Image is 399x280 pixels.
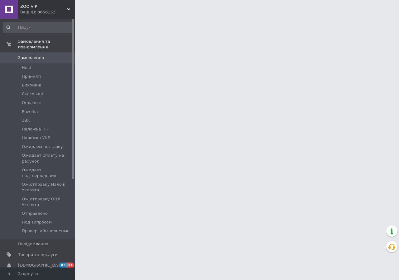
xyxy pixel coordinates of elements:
[3,22,74,33] input: Пошук
[22,82,41,88] span: Виконані
[22,126,48,132] span: Наложка НП
[66,263,74,268] span: 83
[22,65,31,71] span: Нові
[22,100,41,106] span: Оплачені
[22,91,43,97] span: Скасовані
[22,118,30,123] span: ЗВК
[20,9,75,15] div: Ваш ID: 3656153
[22,153,73,164] span: Ожидает оплату на рахунок
[22,135,50,141] span: Наложка УКР
[22,109,38,115] span: Rozetka
[18,241,48,247] span: Повідомлення
[59,263,66,268] span: 43
[22,219,52,225] span: Под вопросом
[22,144,63,150] span: Ожидаем поставку
[22,228,70,234] span: ПроверкаВыполненые
[22,196,73,208] span: Ож.отправку ОПЛ Укпочта
[18,39,75,50] span: Замовлення та повідомлення
[22,211,48,216] span: Отправлено
[22,167,73,179] span: Ожидает подтверждения
[18,263,64,268] span: [DEMOGRAPHIC_DATA]
[22,182,73,193] span: Ож.отправку Налож Укпочта
[20,4,67,9] span: ZOO VIP
[22,74,41,79] span: Прийняті
[18,55,44,61] span: Замовлення
[18,252,58,258] span: Товари та послуги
